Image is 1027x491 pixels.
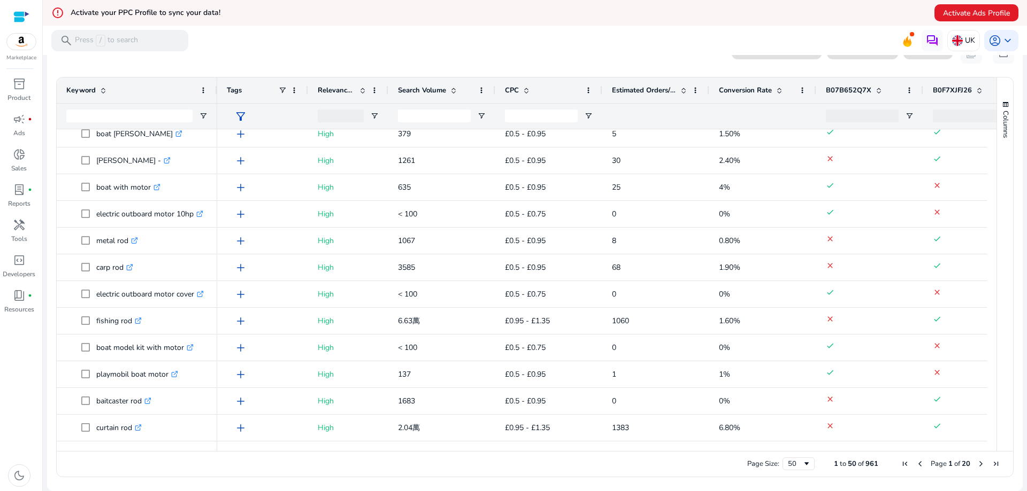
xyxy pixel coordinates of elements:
[398,182,411,192] span: 635
[96,390,151,412] p: baitcaster rod
[28,117,32,121] span: fiber_manual_record
[933,85,972,95] span: B0F7XJFJ26
[933,128,941,136] mat-icon: done
[13,289,26,302] span: book_4
[865,459,878,469] span: 961
[612,262,620,272] span: 68
[952,35,963,46] img: uk.svg
[505,262,546,272] span: £0.5 - £0.95
[719,209,730,219] span: 0%
[318,150,379,172] p: High
[318,283,379,305] p: High
[96,310,142,332] p: fishing rod
[826,368,834,377] mat-icon: done
[398,316,420,326] span: 6.63萬
[988,34,1001,47] span: account_circle
[13,254,26,267] span: code_blocks
[96,203,203,225] p: electric outboard motor 10hp
[788,459,802,469] div: 50
[948,459,953,469] span: 1
[96,256,133,278] p: carp rod
[398,209,417,219] span: < 100
[11,163,27,173] p: Sales
[840,459,846,469] span: to
[505,289,546,299] span: £0.5 - £0.75
[826,181,834,190] mat-icon: done
[905,112,914,120] button: Open Filter Menu
[612,423,629,433] span: 1383
[505,423,550,433] span: £0.95 - £1.35
[398,369,411,379] span: 137
[505,155,546,166] span: £0.5 - £0.95
[612,85,676,95] span: Estimated Orders/Month
[13,469,26,482] span: dark_mode
[719,289,730,299] span: 0%
[398,85,446,95] span: Search Volume
[612,236,616,246] span: 8
[826,235,834,243] mat-icon: clear
[398,236,415,246] span: 1067
[318,390,379,412] p: High
[234,110,247,123] span: filter_alt
[318,310,379,332] p: High
[719,262,740,272] span: 1.90%
[234,208,247,221] span: add
[933,422,941,430] mat-icon: done
[318,85,355,95] span: Relevance Score
[826,395,834,403] mat-icon: clear
[96,363,178,385] p: playmobil boat motor
[933,395,941,403] mat-icon: done
[826,288,834,297] mat-icon: done
[505,369,546,379] span: £0.5 - £0.95
[933,261,941,270] mat-icon: done
[60,34,73,47] span: search
[719,369,730,379] span: 1%
[505,129,546,139] span: £0.5 - £0.95
[783,457,815,470] div: Page Size
[234,368,247,381] span: add
[96,176,160,198] p: boat with motor
[7,34,36,50] img: amazon.svg
[505,182,546,192] span: £0.5 - £0.95
[826,341,834,350] mat-icon: done
[962,459,970,469] span: 20
[826,261,834,270] mat-icon: clear
[505,209,546,219] span: £0.5 - £0.75
[612,182,620,192] span: 25
[234,341,247,354] span: add
[826,315,834,323] mat-icon: clear
[1001,111,1010,138] span: Columns
[398,396,415,406] span: 1683
[3,269,35,279] p: Developers
[834,459,838,469] span: 1
[96,230,138,252] p: metal rod
[13,77,26,90] span: inventory_2
[848,459,856,469] span: 50
[719,396,730,406] span: 0%
[934,4,1018,21] button: Activate Ads Profile
[612,209,616,219] span: 0
[13,148,26,161] span: donut_small
[71,9,220,18] h5: Activate your PPC Profile to sync your data!
[933,341,941,350] mat-icon: clear
[234,128,247,141] span: add
[477,112,486,120] button: Open Filter Menu
[13,183,26,196] span: lab_profile
[318,337,379,358] p: High
[965,31,975,50] p: UK
[66,110,193,122] input: Keyword Filter Input
[826,85,871,95] span: B07B652Q7X
[234,288,247,301] span: add
[612,316,629,326] span: 1060
[992,459,1000,468] div: Last Page
[826,422,834,430] mat-icon: clear
[66,85,96,95] span: Keyword
[199,112,208,120] button: Open Filter Menu
[227,85,242,95] span: Tags
[612,369,616,379] span: 1
[7,93,30,103] p: Product
[612,342,616,353] span: 0
[13,113,26,126] span: campaign
[96,35,105,46] span: /
[11,234,27,244] p: Tools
